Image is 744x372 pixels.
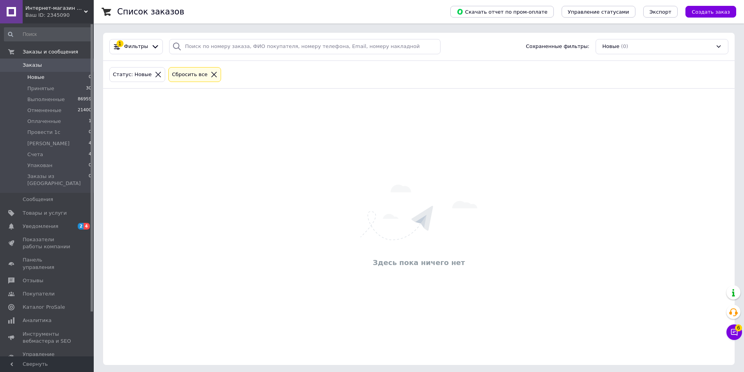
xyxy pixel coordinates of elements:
button: Создать заказ [685,6,736,18]
span: Интернет-магазин «Мир Ручного Инструмента» [25,5,84,12]
span: 86959 [78,96,91,103]
button: Скачать отчет по пром-оплате [450,6,554,18]
span: 0 [89,162,91,169]
span: 1 [89,118,91,125]
span: Упакован [27,162,52,169]
button: Чат с покупателем6 [726,324,742,340]
input: Поиск [4,27,92,41]
span: Заказы из [GEOGRAPHIC_DATA] [27,173,89,187]
span: Товары и услуги [23,210,67,217]
div: Сбросить все [170,71,209,79]
span: Скачать отчет по пром-оплате [457,8,548,15]
span: 4 [84,223,90,230]
span: 30 [86,85,91,92]
span: Инструменты вебмастера и SEO [23,331,72,345]
a: Создать заказ [678,9,736,14]
span: 6 [735,324,742,331]
span: Заказы [23,62,42,69]
span: 4 [89,140,91,147]
span: 0 [89,74,91,81]
span: 4 [89,151,91,158]
span: Управление статусами [568,9,629,15]
span: Счета [27,151,43,158]
span: 2 [78,223,84,230]
span: Новые [602,43,619,50]
span: Аналитика [23,317,52,324]
button: Управление статусами [562,6,635,18]
span: Отмененные [27,107,61,114]
span: Сохраненные фильтры: [526,43,589,50]
h1: Список заказов [117,7,184,16]
input: Поиск по номеру заказа, ФИО покупателя, номеру телефона, Email, номеру накладной [169,39,441,54]
span: Новые [27,74,45,81]
span: Выполненные [27,96,65,103]
span: 21400 [78,107,91,114]
span: Уведомления [23,223,58,230]
span: Провести 1с [27,129,60,136]
span: Покупатели [23,290,55,297]
span: (0) [621,43,628,49]
span: [PERSON_NAME] [27,140,70,147]
span: Фильтры [124,43,148,50]
div: Ваш ID: 2345090 [25,12,94,19]
div: 1 [116,40,123,47]
span: 0 [89,173,91,187]
span: Принятые [27,85,54,92]
span: Создать заказ [692,9,730,15]
button: Экспорт [643,6,678,18]
span: Отзывы [23,277,43,284]
span: Каталог ProSale [23,304,65,311]
span: Сообщения [23,196,53,203]
span: Оплаченные [27,118,61,125]
div: Статус: Новые [111,71,153,79]
span: Заказы и сообщения [23,48,78,55]
span: Экспорт [649,9,671,15]
span: Панель управления [23,256,72,271]
span: Управление сайтом [23,351,72,365]
div: Здесь пока ничего нет [107,258,731,267]
span: Показатели работы компании [23,236,72,250]
span: 0 [89,129,91,136]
